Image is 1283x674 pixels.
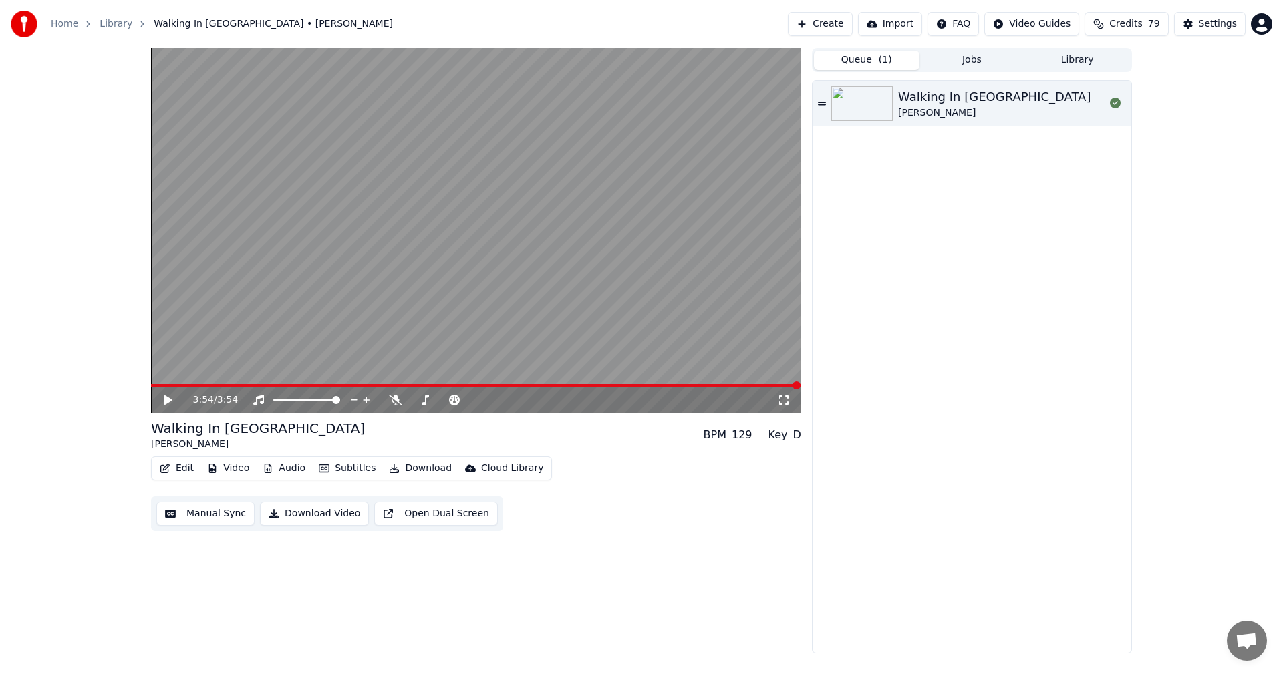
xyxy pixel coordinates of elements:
span: 79 [1148,17,1160,31]
span: Credits [1109,17,1142,31]
span: ( 1 ) [879,53,892,67]
button: Edit [154,459,199,478]
a: Library [100,17,132,31]
div: [PERSON_NAME] [151,438,365,451]
div: Walking In [GEOGRAPHIC_DATA] [151,419,365,438]
button: Subtitles [313,459,381,478]
button: Library [1024,51,1130,70]
div: Cloud Library [481,462,543,475]
button: Video Guides [984,12,1079,36]
img: youka [11,11,37,37]
nav: breadcrumb [51,17,393,31]
button: Credits79 [1085,12,1168,36]
div: D [793,427,801,443]
div: Walking In [GEOGRAPHIC_DATA] [898,88,1091,106]
button: Download [384,459,457,478]
button: Download Video [260,502,369,526]
button: Queue [814,51,919,70]
button: Open Dual Screen [374,502,498,526]
div: Settings [1199,17,1237,31]
a: Öppna chatt [1227,621,1267,661]
button: FAQ [928,12,979,36]
span: Walking In [GEOGRAPHIC_DATA] • [PERSON_NAME] [154,17,393,31]
button: Manual Sync [156,502,255,526]
div: BPM [704,427,726,443]
button: Import [858,12,922,36]
button: Video [202,459,255,478]
div: 129 [732,427,752,443]
button: Audio [257,459,311,478]
button: Jobs [919,51,1025,70]
button: Settings [1174,12,1246,36]
a: Home [51,17,78,31]
div: Key [768,427,788,443]
button: Create [788,12,853,36]
div: [PERSON_NAME] [898,106,1091,120]
span: 3:54 [217,393,238,407]
span: 3:54 [193,393,214,407]
div: / [193,393,225,407]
